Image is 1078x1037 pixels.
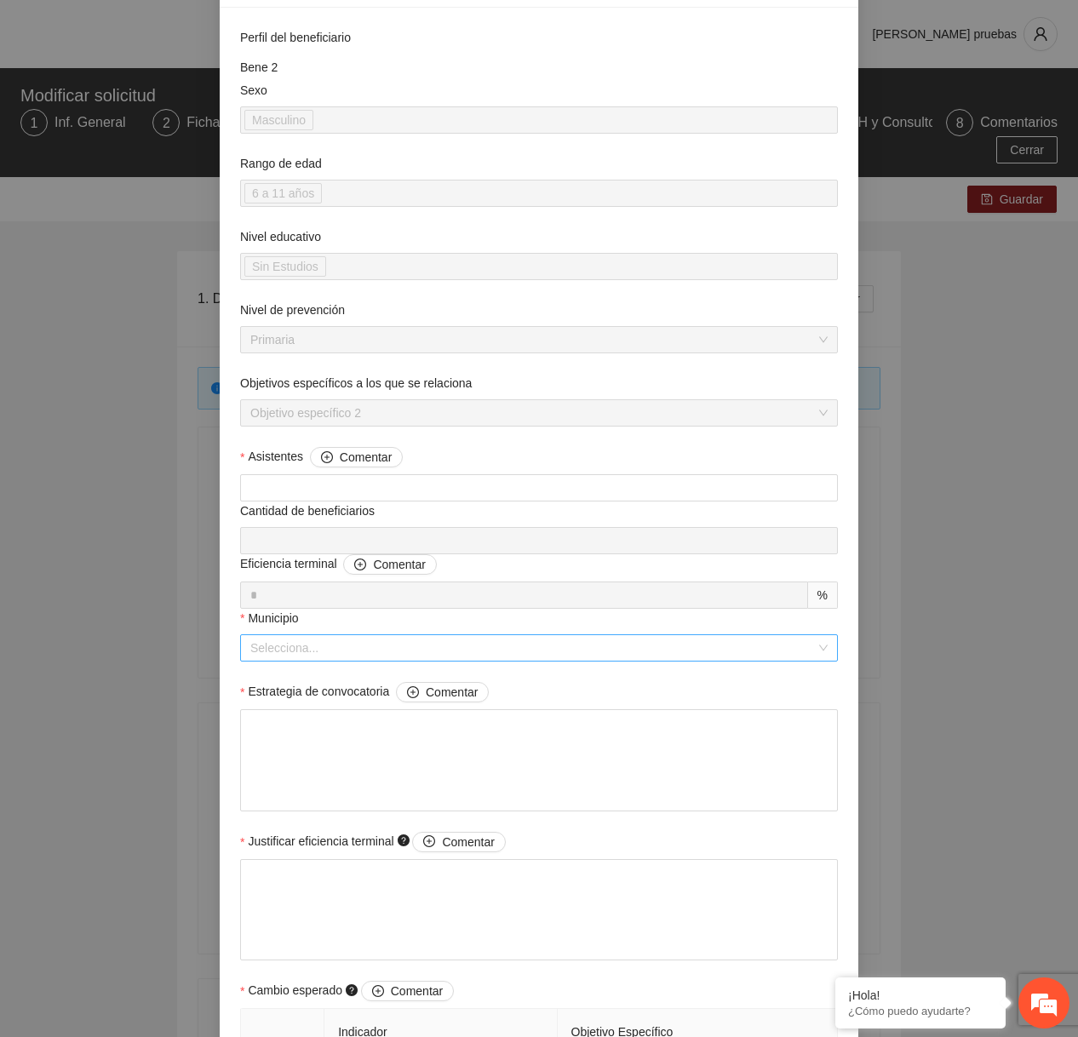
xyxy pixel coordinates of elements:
[248,682,489,702] span: Estrategia de convocatoria
[412,832,505,852] button: Justificar eficiencia terminal question-circle
[240,28,358,47] span: Perfil del beneficiario
[252,111,306,129] span: Masculino
[240,374,472,392] label: Objetivos específicos a los que se relaciona
[250,327,828,352] span: Primaria
[240,554,437,575] span: Eficiencia terminal
[279,9,320,49] div: Minimizar ventana de chat en vivo
[343,554,436,575] button: Eficiencia terminal
[398,834,410,846] span: question-circle
[250,400,828,426] span: Objetivo específico 2
[252,257,318,276] span: Sin Estudios
[244,110,313,130] span: Masculino
[442,833,494,851] span: Comentar
[426,683,478,702] span: Comentar
[310,447,403,467] button: Asistentes
[99,227,235,399] span: Estamos en línea.
[848,1005,993,1017] p: ¿Cómo puedo ayudarte?
[240,58,838,77] div: Bene 2
[240,154,322,173] label: Rango de edad
[340,448,392,467] span: Comentar
[244,183,322,203] span: 6 a 11 años
[321,451,333,465] span: plus-circle
[423,835,435,849] span: plus-circle
[240,501,381,520] span: Cantidad de beneficiarios
[9,465,324,524] textarea: Escriba su mensaje y pulse “Intro”
[391,982,443,1000] span: Comentar
[848,988,993,1002] div: ¡Hola!
[240,81,267,100] label: Sexo
[396,682,489,702] button: Estrategia de convocatoria
[248,832,505,852] span: Justificar eficiencia terminal
[240,227,321,246] label: Nivel educativo
[248,447,403,467] span: Asistentes
[240,301,345,319] label: Nivel de prevención
[808,582,838,609] div: %
[354,559,366,572] span: plus-circle
[240,609,299,627] label: Municipio
[244,256,326,277] span: Sin Estudios
[252,184,314,203] span: 6 a 11 años
[248,981,454,1001] span: Cambio esperado
[372,985,384,999] span: plus-circle
[407,686,419,700] span: plus-circle
[346,984,358,996] span: question-circle
[361,981,454,1001] button: Cambio esperado question-circle
[89,87,286,109] div: Chatee con nosotros ahora
[373,555,425,574] span: Comentar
